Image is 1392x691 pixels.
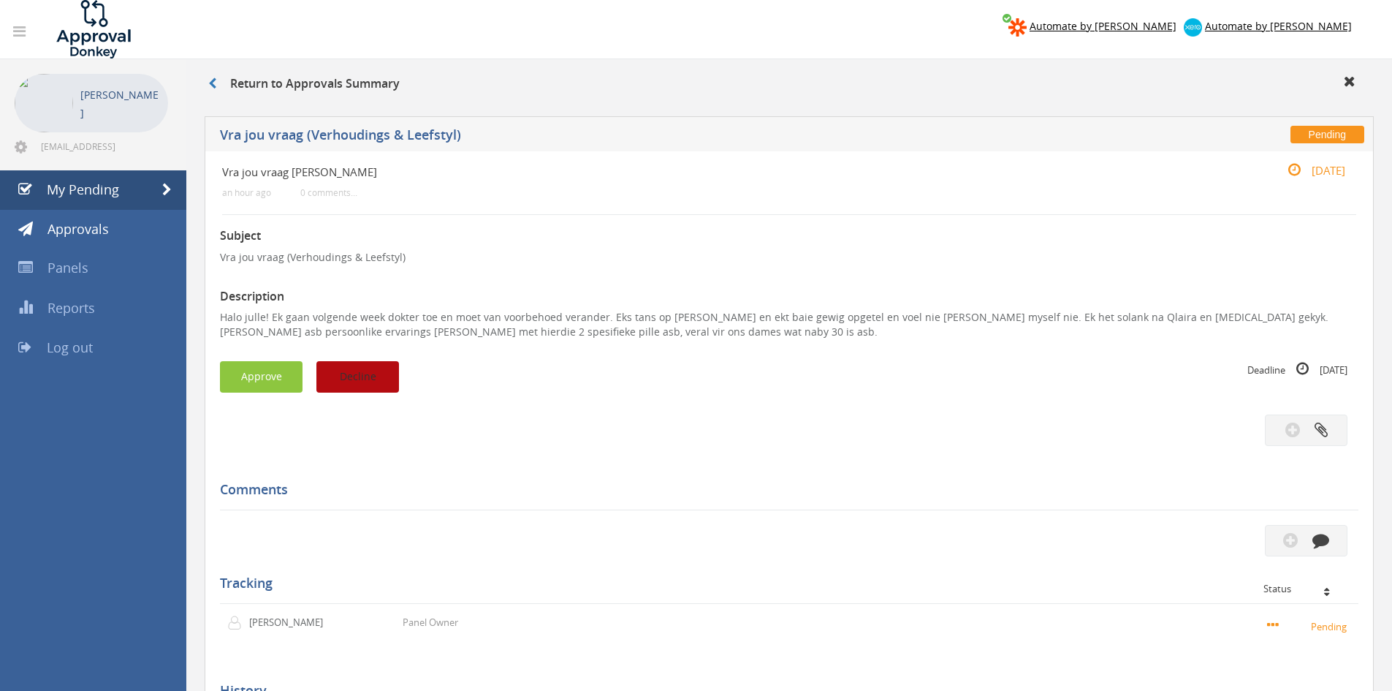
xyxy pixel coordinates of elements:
p: Panel Owner [403,616,458,630]
p: [PERSON_NAME] [249,616,333,630]
p: [PERSON_NAME] [80,86,161,122]
span: Reports [47,299,95,317]
small: Pending [1267,618,1351,634]
span: Pending [1290,126,1364,143]
h5: Tracking [220,576,1347,591]
h4: Vra jou vraag [PERSON_NAME] [222,166,1167,178]
span: Automate by [PERSON_NAME] [1030,19,1176,33]
small: Deadline [DATE] [1247,361,1347,377]
small: an hour ago [222,187,271,198]
p: Vra jou vraag (Verhoudings & Leefstyl) [220,250,1358,265]
span: Approvals [47,220,109,238]
h3: Description [220,290,1358,303]
span: Automate by [PERSON_NAME] [1205,19,1352,33]
div: Status [1263,584,1347,594]
button: Decline [316,361,399,393]
img: xero-logo.png [1184,18,1202,37]
button: Approve [220,361,303,393]
small: 0 comments... [300,187,357,198]
img: user-icon.png [227,616,249,630]
h5: Comments [220,483,1347,497]
p: Halo julle! Ek gaan volgende week dokter toe en moet van voorbehoed verander. Eks tans op [PERSON... [220,310,1358,339]
h3: Return to Approvals Summary [208,78,400,91]
span: Panels [47,259,88,276]
img: zapier-logomark.png [1008,18,1027,37]
span: Log out [47,339,93,356]
small: [DATE] [1272,162,1345,178]
span: My Pending [47,181,119,198]
span: [EMAIL_ADDRESS][DOMAIN_NAME] [41,140,165,152]
h3: Subject [220,230,1358,243]
h5: Vra jou vraag (Verhoudings & Leefstyl) [220,128,1019,146]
